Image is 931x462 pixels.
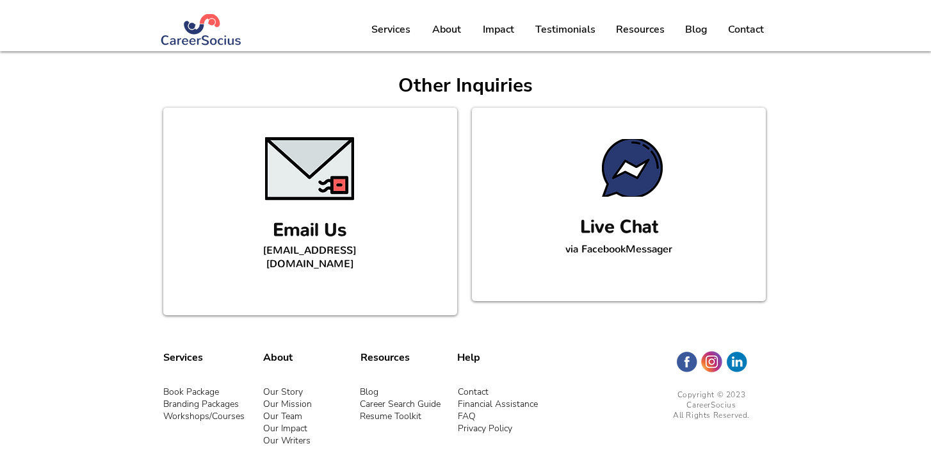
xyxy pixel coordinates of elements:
[679,13,714,45] p: Blog
[476,13,521,45] p: Impact
[458,410,476,422] a: FAQ
[360,13,421,45] a: Services
[610,13,671,45] p: Resources
[673,410,750,420] span: All Rights Reserved.
[677,390,746,410] span: Copyright © 2023 CareerSocius
[626,242,672,256] span: Messager
[565,242,626,256] span: via Facebook
[580,215,658,239] a: Live Chat
[725,351,748,373] img: LinkedIn- CareerSocius
[263,422,307,434] a: Our Impact
[160,14,243,45] img: Logo Blue (#283972) png.png
[273,218,346,242] a: Email Us
[525,13,605,45] a: Testimonials
[458,386,489,398] a: Contact
[457,351,480,365] span: Help
[343,72,588,99] h2: Other Inquiries
[163,398,239,410] a: Branding Packages
[674,13,717,45] a: Blog
[263,410,302,422] a: Our Team
[360,398,441,410] a: Career Search Guide
[717,13,774,45] a: Contact
[360,13,774,45] nav: Site
[458,422,512,434] a: Privacy Policy
[421,13,471,45] a: About
[360,351,410,365] span: Resources
[458,398,538,410] a: Financial Assistance
[263,398,312,410] a: Our Mission
[360,410,421,422] a: Resume Toolkit
[265,124,354,213] img: mail.png
[163,410,245,422] a: Workshops/Courses
[163,351,203,365] span: Services
[602,139,663,197] img: messenger.png
[163,386,219,398] a: Book Package
[365,13,417,45] p: Services
[580,215,658,238] span: Live Chat
[263,351,293,365] span: About
[263,434,311,447] a: Our Writers
[676,351,698,373] img: Facebook - CareerSocius
[263,386,303,398] a: Our Story
[722,13,770,45] p: Contact
[676,351,748,373] ul: Social Bar
[605,13,674,45] a: Resources
[529,13,602,45] p: Testimonials
[471,13,525,45] a: Impact
[263,243,356,270] a: [EMAIL_ADDRESS][DOMAIN_NAME]
[273,218,346,242] span: Email Us
[360,386,378,398] a: Blog
[700,351,723,373] img: Instagram (Circle)
[426,13,467,45] p: About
